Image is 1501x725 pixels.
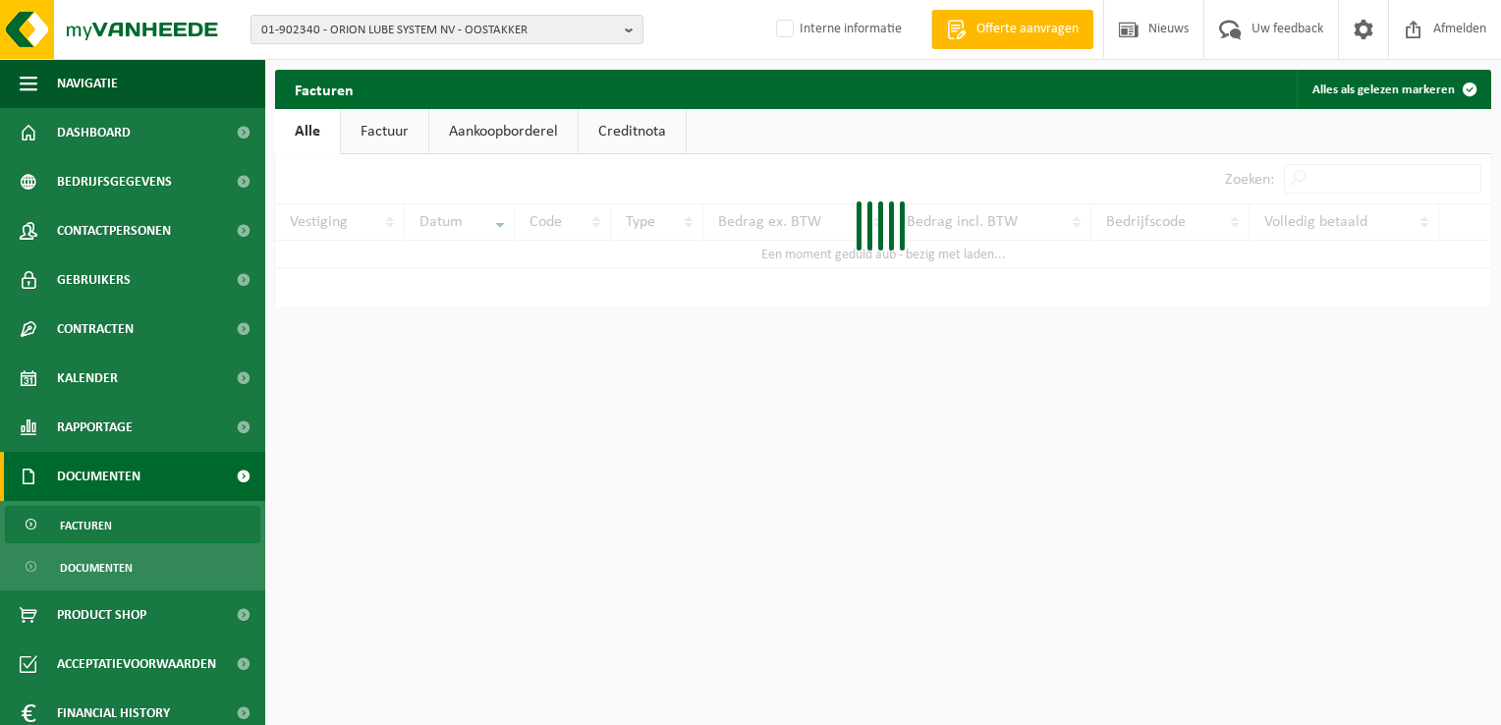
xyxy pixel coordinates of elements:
a: Documenten [5,548,260,586]
a: Alle [275,109,340,154]
a: Facturen [5,506,260,543]
button: Alles als gelezen markeren [1297,70,1489,109]
span: Bedrijfsgegevens [57,157,172,206]
span: Navigatie [57,59,118,108]
span: Kalender [57,354,118,403]
a: Factuur [341,109,428,154]
span: 01-902340 - ORION LUBE SYSTEM NV - OOSTAKKER [261,16,617,45]
h2: Facturen [275,70,373,108]
span: Contactpersonen [57,206,171,255]
a: Aankoopborderel [429,109,578,154]
span: Offerte aanvragen [972,20,1084,39]
span: Dashboard [57,108,131,157]
span: Facturen [60,507,112,544]
span: Documenten [60,549,133,586]
button: 01-902340 - ORION LUBE SYSTEM NV - OOSTAKKER [250,15,643,44]
label: Interne informatie [772,15,902,44]
a: Offerte aanvragen [931,10,1093,49]
span: Rapportage [57,403,133,452]
span: Documenten [57,452,140,501]
span: Product Shop [57,590,146,640]
span: Acceptatievoorwaarden [57,640,216,689]
a: Creditnota [579,109,686,154]
span: Contracten [57,305,134,354]
span: Gebruikers [57,255,131,305]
